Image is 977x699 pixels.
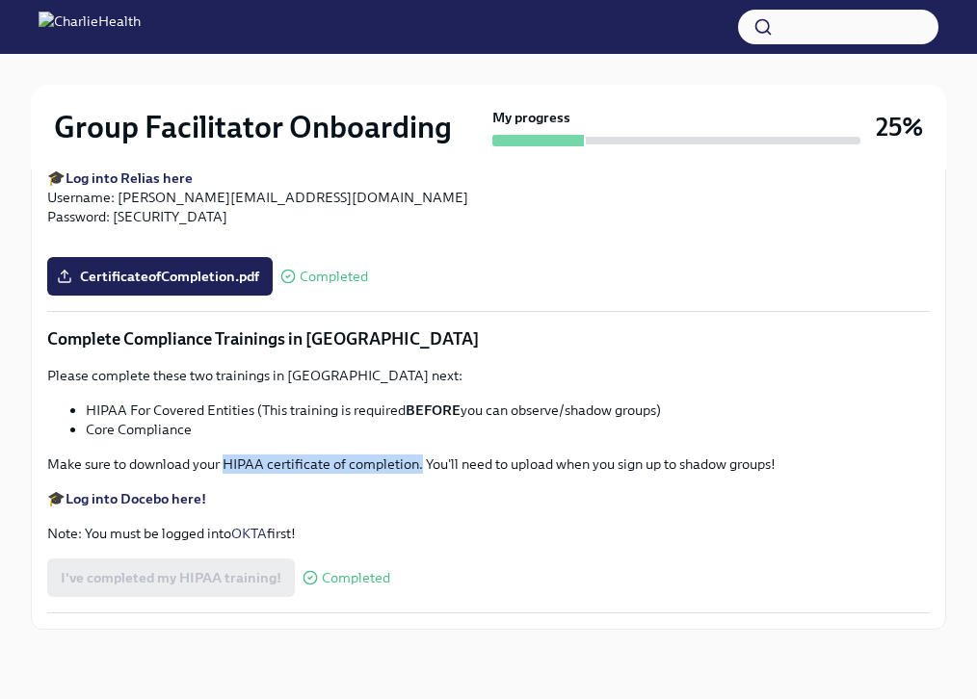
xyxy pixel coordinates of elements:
[47,524,930,543] p: Note: You must be logged into first!
[231,525,267,542] a: OKTA
[406,401,461,419] strong: BEFORE
[47,257,273,296] label: CertificateofCompletion.pdf
[54,108,452,146] h2: Group Facilitator Onboarding
[47,489,930,508] p: 🎓
[47,327,930,350] p: Complete Compliance Trainings in [GEOGRAPHIC_DATA]
[61,267,259,286] span: CertificateofCompletion.pdf
[47,168,930,226] p: 🎓 Username: [PERSON_NAME][EMAIL_ADDRESS][DOMAIN_NAME] Password: [SECURITY_DATA]
[322,571,390,585] span: Completed
[66,490,206,507] a: Log into Docebo here!
[876,110,923,144] h3: 25%
[47,454,930,474] p: Make sure to download your HIPAA certificate of completion. You'll need to upload when you sign u...
[86,401,930,420] li: HIPAA For Covered Entities (This training is required you can observe/shadow groups)
[492,108,570,127] strong: My progress
[47,366,930,385] p: Please complete these two trainings in [GEOGRAPHIC_DATA] next:
[86,420,930,439] li: Core Compliance
[66,169,193,187] a: Log into Relias here
[300,270,368,284] span: Completed
[39,12,141,42] img: CharlieHealth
